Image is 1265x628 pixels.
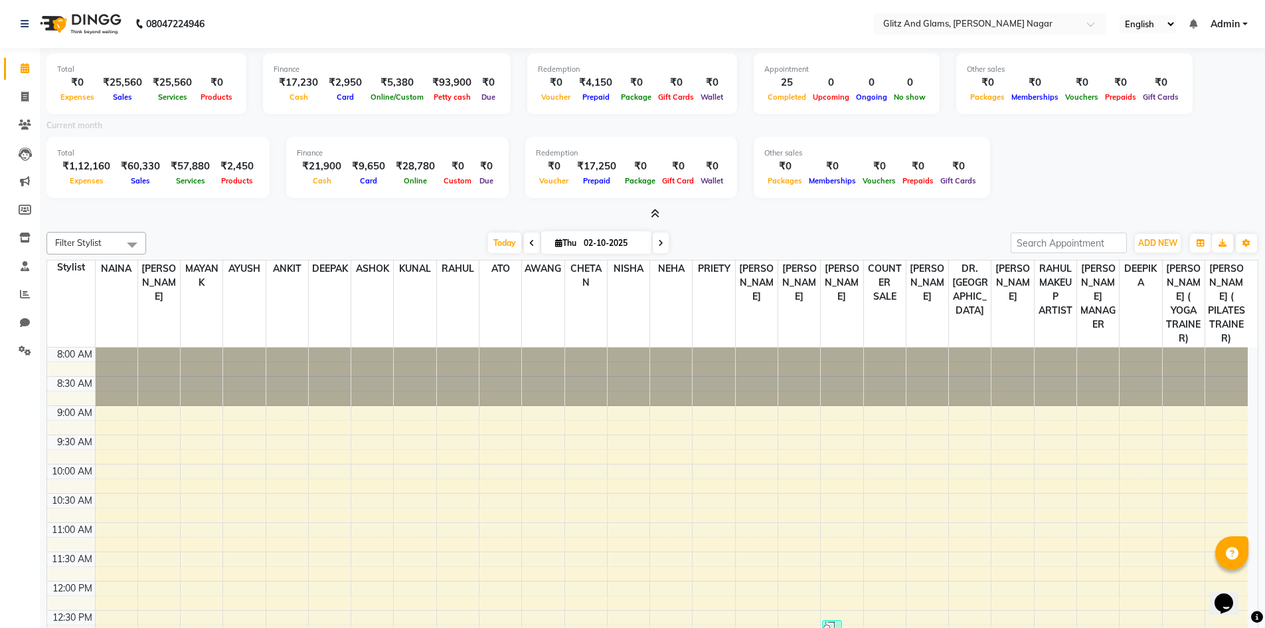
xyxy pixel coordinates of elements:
div: ₹0 [477,75,500,90]
span: Card [357,176,380,185]
div: ₹2,950 [323,75,367,90]
span: ANKIT [266,261,308,277]
span: Admin [1211,17,1240,31]
span: PRIETY [693,261,734,277]
span: Products [197,92,236,102]
div: ₹1,12,160 [57,159,116,174]
span: Today [488,233,521,253]
span: [PERSON_NAME] MANAGER [1077,261,1119,333]
div: Stylist [47,261,95,274]
span: Voucher [538,92,574,102]
button: ADD NEW [1135,234,1181,253]
div: ₹9,650 [347,159,390,174]
span: Sales [127,176,153,185]
div: ₹0 [440,159,475,174]
span: Memberships [1008,92,1062,102]
span: Custom [440,176,475,185]
div: 8:00 AM [54,348,95,362]
span: ADD NEW [1138,238,1177,248]
div: ₹0 [1102,75,1139,90]
span: DEEPIKA [1120,261,1161,291]
span: Completed [764,92,809,102]
span: Due [478,92,499,102]
span: Gift Cards [655,92,697,102]
span: Upcoming [809,92,853,102]
span: [PERSON_NAME] [906,261,948,305]
div: Finance [274,64,500,75]
div: Finance [297,148,498,159]
span: AYUSH [223,261,265,277]
span: CHETAN [565,261,607,291]
div: 9:30 AM [54,435,95,449]
div: ₹0 [764,159,805,174]
div: ₹0 [859,159,899,174]
div: ₹0 [697,159,726,174]
span: AWANG [522,261,564,277]
span: Petty cash [430,92,474,102]
div: ₹17,250 [572,159,622,174]
div: 25 [764,75,809,90]
span: Ongoing [853,92,890,102]
div: 0 [809,75,853,90]
div: 0 [890,75,929,90]
span: [PERSON_NAME] [736,261,778,305]
span: Gift Cards [937,176,979,185]
div: ₹0 [475,159,498,174]
span: Vouchers [859,176,899,185]
div: ₹60,330 [116,159,165,174]
div: Other sales [967,64,1182,75]
div: ₹28,780 [390,159,440,174]
span: KUNAL [394,261,436,277]
span: Gift Cards [1139,92,1182,102]
span: Memberships [805,176,859,185]
div: 8:30 AM [54,377,95,391]
div: ₹0 [538,75,574,90]
span: NAINA [96,261,137,277]
iframe: chat widget [1209,575,1252,615]
div: 12:00 PM [50,581,95,595]
span: Sales [110,92,135,102]
span: Packages [967,92,1008,102]
span: Online/Custom [367,92,427,102]
span: [PERSON_NAME] ( YOGA TRAINER) [1163,261,1205,347]
label: Current month [46,120,102,132]
div: ₹0 [899,159,937,174]
div: Appointment [764,64,929,75]
span: Prepaid [579,92,613,102]
span: Prepaid [580,176,614,185]
div: Other sales [764,148,979,159]
span: [PERSON_NAME] [821,261,863,305]
div: ₹93,900 [427,75,477,90]
span: Package [618,92,655,102]
input: 2025-10-02 [580,233,646,253]
div: ₹2,450 [215,159,259,174]
img: logo [34,5,125,43]
div: Redemption [536,148,726,159]
div: ₹0 [197,75,236,90]
div: ₹0 [1062,75,1102,90]
div: ₹21,900 [297,159,347,174]
span: Filter Stylist [55,237,102,248]
span: Services [155,92,191,102]
div: 10:30 AM [49,494,95,508]
div: ₹0 [622,159,659,174]
div: ₹4,150 [574,75,618,90]
span: Wallet [697,92,726,102]
div: ₹0 [697,75,726,90]
span: [PERSON_NAME] ( PILATES TRAINER) [1205,261,1248,347]
div: ₹25,560 [147,75,197,90]
span: [PERSON_NAME] [778,261,820,305]
span: Online [400,176,430,185]
div: ₹0 [805,159,859,174]
span: Wallet [697,176,726,185]
div: ₹0 [536,159,572,174]
span: Due [476,176,497,185]
span: Cash [309,176,335,185]
div: ₹0 [937,159,979,174]
div: 9:00 AM [54,406,95,420]
b: 08047224946 [146,5,205,43]
span: Expenses [57,92,98,102]
div: Redemption [538,64,726,75]
span: [PERSON_NAME] [991,261,1033,305]
span: RAHUL [437,261,479,277]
